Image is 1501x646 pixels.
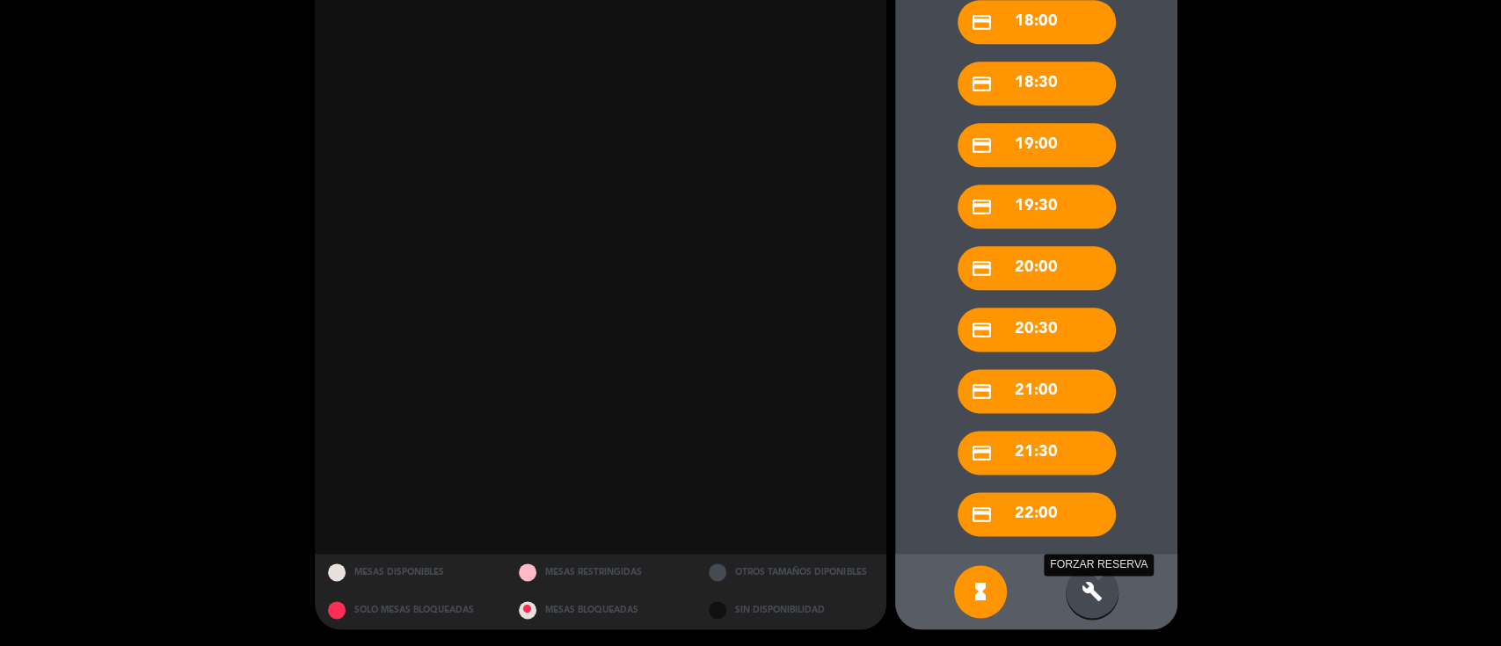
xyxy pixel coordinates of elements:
[958,62,1116,105] div: 18:30
[971,504,993,526] i: credit_card
[971,442,993,464] i: credit_card
[315,592,506,629] div: SOLO MESAS BLOQUEADAS
[958,492,1116,536] div: 22:00
[958,185,1116,229] div: 19:30
[971,319,993,341] i: credit_card
[958,123,1116,167] div: 19:00
[958,246,1116,290] div: 20:00
[696,554,886,592] div: OTROS TAMAÑOS DIPONIBLES
[971,73,993,95] i: credit_card
[971,11,993,33] i: credit_card
[1082,581,1103,602] i: build
[958,431,1116,475] div: 21:30
[958,369,1116,413] div: 21:00
[971,381,993,403] i: credit_card
[506,592,696,629] div: MESAS BLOQUEADAS
[958,308,1116,352] div: 20:30
[696,592,886,629] div: SIN DISPONIBILIDAD
[1044,554,1154,576] div: FORZAR RESERVA
[971,134,993,156] i: credit_card
[970,581,991,602] i: hourglass_full
[315,554,506,592] div: MESAS DISPONIBLES
[506,554,696,592] div: MESAS RESTRINGIDAS
[971,258,993,279] i: credit_card
[971,196,993,218] i: credit_card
